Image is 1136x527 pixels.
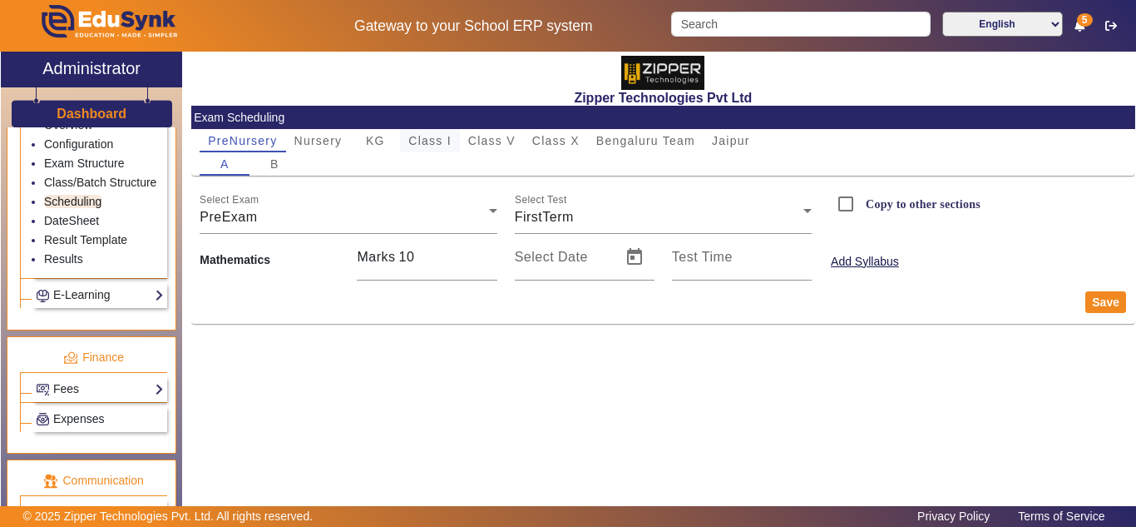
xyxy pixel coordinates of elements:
[63,351,78,365] img: finance.png
[44,176,156,189] a: Class/Batch Structure
[56,105,127,122] a: Dashboard
[44,195,101,208] a: Scheduling
[1010,505,1113,527] a: Terms of Service
[829,251,901,272] button: Add Syllabus
[672,254,812,274] input: Test Time
[37,413,49,425] img: Payroll.png
[862,197,980,211] label: Copy to other sections
[909,505,998,527] a: Privacy Policy
[515,195,567,206] mat-label: Select Test
[57,106,126,122] h3: Dashboard
[294,17,654,35] h5: Gateway to your School ERP system
[408,135,452,147] span: Class I
[621,56,704,90] img: 36227e3f-cbf6-4043-b8fc-b5c5f2957d0a
[43,474,58,489] img: communication.png
[532,135,580,147] span: Class X
[712,135,750,147] span: Jaipur
[200,210,257,224] span: PreExam
[191,90,1135,106] h2: Zipper Technologies Pvt Ltd
[44,157,124,170] a: Exam Structure
[23,508,314,525] p: © 2025 Zipper Technologies Pvt. Ltd. All rights reserved.
[515,210,574,224] span: FirstTerm
[672,250,733,264] mat-label: Test Time
[1085,291,1126,313] button: Save
[1,52,182,87] a: Administrator
[270,158,279,170] span: B
[208,135,277,147] span: PreNursery
[53,412,104,425] span: Expenses
[44,233,127,246] a: Result Template
[615,237,654,277] button: Open calendar
[44,252,83,266] a: Results
[671,12,930,37] input: Search
[44,137,113,151] a: Configuration
[42,58,141,78] h2: Administrator
[366,135,385,147] span: KG
[191,106,1135,129] mat-card-header: Exam Scheduling
[20,472,167,490] p: Communication
[36,410,164,429] a: Expenses
[20,349,167,366] p: Finance
[220,158,230,170] span: A
[200,195,259,206] mat-label: Select Exam
[357,250,395,264] span: Marks
[515,250,588,264] mat-label: Select Date
[294,135,343,147] span: Nursery
[44,214,99,227] a: DateSheet
[200,251,339,269] b: Mathematics
[596,135,695,147] span: Bengaluru Team
[1077,13,1093,27] span: 5
[468,135,516,147] span: Class V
